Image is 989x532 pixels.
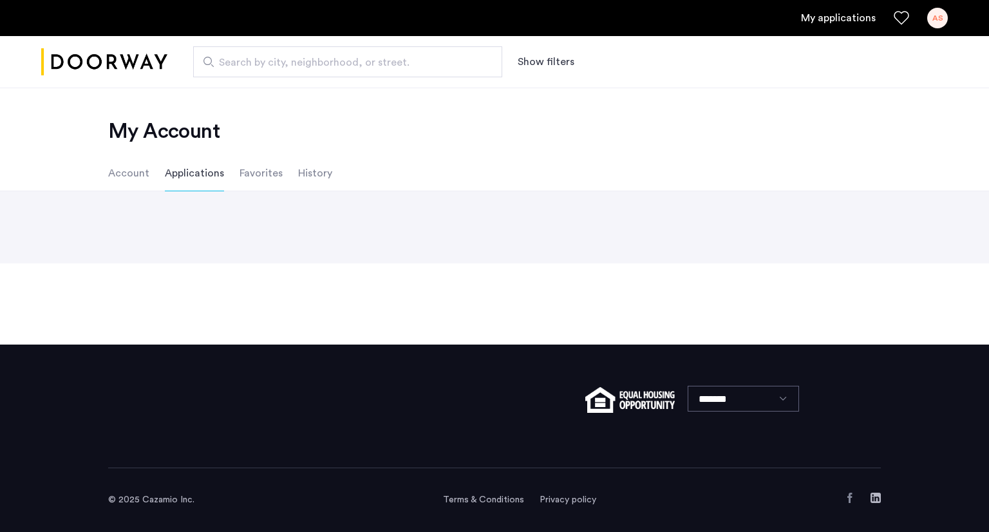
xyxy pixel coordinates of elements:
img: logo [41,38,167,86]
a: Privacy policy [540,493,596,506]
a: LinkedIn [871,493,881,503]
img: equal-housing.png [585,387,675,413]
span: © 2025 Cazamio Inc. [108,495,194,504]
span: Search by city, neighborhood, or street. [219,55,466,70]
input: Apartment Search [193,46,502,77]
li: Favorites [240,155,283,191]
a: Terms and conditions [443,493,524,506]
a: Facebook [845,493,855,503]
div: AS [927,8,948,28]
a: Cazamio logo [41,38,167,86]
a: Favorites [894,10,909,26]
a: My application [801,10,876,26]
li: Applications [165,155,224,191]
li: Account [108,155,149,191]
button: Show or hide filters [518,54,574,70]
h2: My Account [108,119,881,144]
select: Language select [688,386,799,412]
li: History [298,155,332,191]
